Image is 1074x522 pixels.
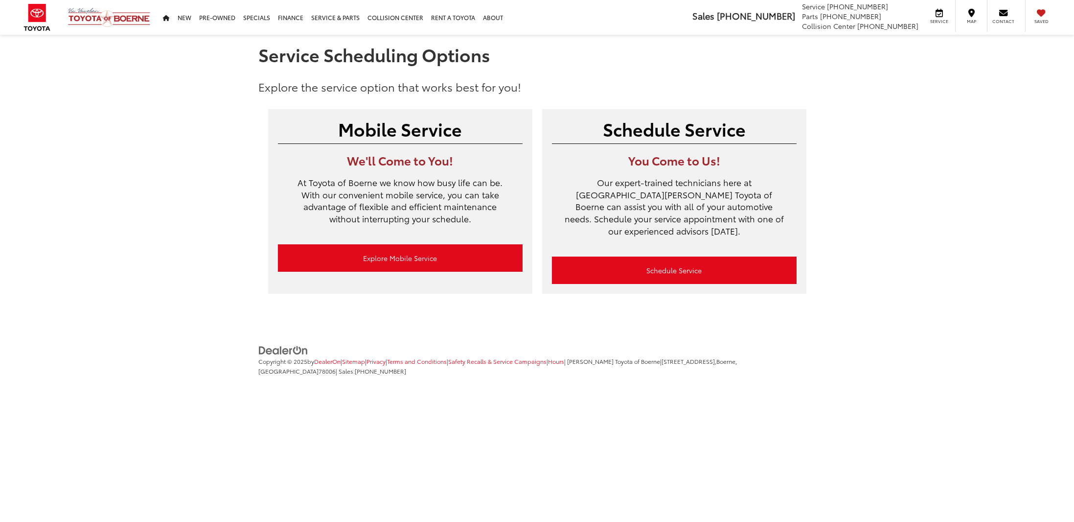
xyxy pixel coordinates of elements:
[314,357,341,365] a: DealerOn Home Page
[928,18,950,24] span: Service
[336,367,406,375] span: | Sales:
[447,357,547,365] span: |
[692,9,714,22] span: Sales
[278,244,523,272] a: Explore Mobile Service
[802,11,818,21] span: Parts
[258,345,308,356] img: DealerOn
[548,357,564,365] a: Hours
[319,367,336,375] span: 78006
[342,357,365,365] a: Sitemap
[258,45,816,64] h1: Service Scheduling Options
[258,79,816,95] p: Explore the service option that works best for you!
[802,1,825,11] span: Service
[547,357,564,365] span: |
[341,357,365,365] span: |
[278,119,523,139] h2: Mobile Service
[552,154,797,166] h3: You Come to Us!
[716,357,737,365] span: Boerne,
[258,345,308,355] a: DealerOn
[662,357,716,365] span: [STREET_ADDRESS],
[564,357,660,365] span: | [PERSON_NAME] Toyota of Boerne
[307,357,341,365] span: by
[717,9,795,22] span: [PHONE_NUMBER]
[992,18,1014,24] span: Contact
[258,367,319,375] span: [GEOGRAPHIC_DATA]
[68,7,151,27] img: Vic Vaughan Toyota of Boerne
[386,357,447,365] span: |
[387,357,447,365] a: Terms and Conditions
[366,357,386,365] a: Privacy
[827,1,888,11] span: [PHONE_NUMBER]
[1030,18,1052,24] span: Saved
[278,154,523,166] h3: We'll Come to You!
[258,357,307,365] span: Copyright © 2025
[802,21,855,31] span: Collision Center
[857,21,918,31] span: [PHONE_NUMBER]
[552,257,797,284] a: Schedule Service
[448,357,547,365] a: Safety Recalls & Service Campaigns, Opens in a new tab
[365,357,386,365] span: |
[552,119,797,139] h2: Schedule Service
[355,367,406,375] span: [PHONE_NUMBER]
[820,11,881,21] span: [PHONE_NUMBER]
[552,176,797,247] p: Our expert-trained technicians here at [GEOGRAPHIC_DATA][PERSON_NAME] Toyota of Boerne can assist...
[960,18,982,24] span: Map
[278,176,523,235] p: At Toyota of Boerne we know how busy life can be. With our convenient mobile service, you can tak...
